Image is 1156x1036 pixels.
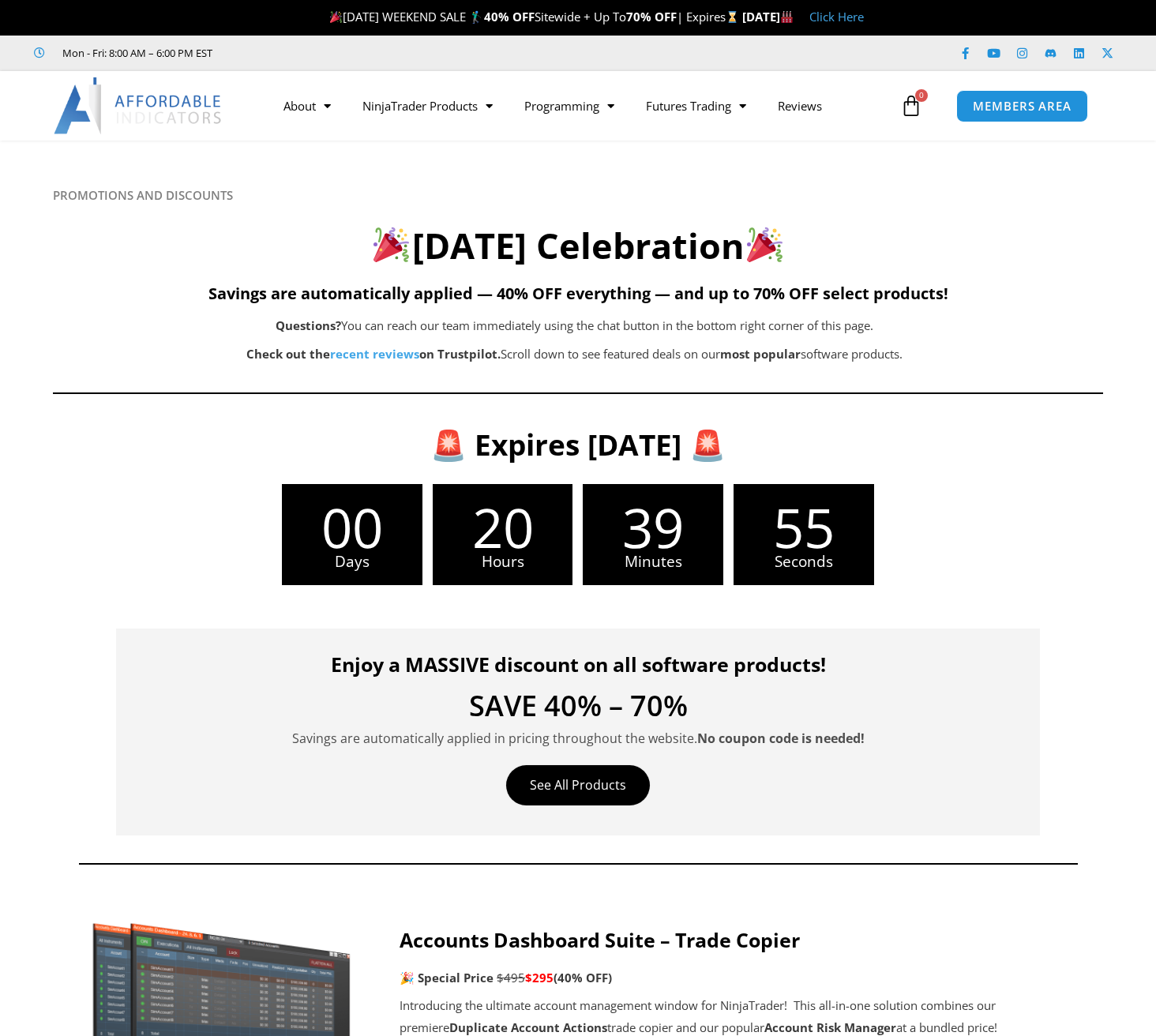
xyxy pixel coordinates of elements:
a: Reviews [762,88,838,124]
nav: Menu [268,88,896,124]
strong: [DATE] [742,9,794,24]
strong: 40% OFF [484,9,535,24]
a: NinjaTrader Products [347,88,509,124]
span: Seconds [734,554,874,569]
strong: 70% OFF [626,9,677,24]
h6: PROMOTIONS AND DISCOUNTS [53,188,1103,203]
span: 55 [734,500,874,554]
p: Scroll down to see featured deals on our software products. [132,343,1018,366]
h2: [DATE] Celebration [53,223,1103,269]
strong: Check out the on Trustpilot. [246,346,501,362]
strong: No coupon code is needed! [697,730,865,747]
b: (40% OFF) [554,970,612,985]
span: Mon - Fri: 8:00 AM – 6:00 PM EST [58,43,212,62]
span: $495 [497,970,525,985]
span: 00 [282,500,422,554]
span: Hours [433,554,573,569]
iframe: Customer reviews powered by Trustpilot [235,45,471,61]
img: 🎉 [747,227,783,262]
strong: Accounts Dashboard Suite – Trade Copier [400,926,800,953]
span: Days [282,554,422,569]
span: $295 [525,970,554,985]
b: most popular [720,346,801,362]
strong: Duplicate Account Actions [449,1019,607,1035]
h5: Savings are automatically applied — 40% OFF everything — and up to 70% OFF select products! [53,284,1103,303]
span: 39 [583,500,723,554]
a: MEMBERS AREA [956,90,1088,122]
p: Savings are automatically applied in pricing throughout the website. [140,728,1016,749]
b: Questions? [276,317,341,333]
strong: 🎉 Special Price [400,970,494,985]
a: About [268,88,347,124]
span: Minutes [583,554,723,569]
a: Futures Trading [630,88,762,124]
h4: Enjoy a MASSIVE discount on all software products! [140,652,1016,676]
span: MEMBERS AREA [973,100,1072,112]
span: [DATE] WEEKEND SALE 🏌️‍♂️ Sitewide + Up To | Expires [326,9,742,24]
a: recent reviews [330,346,419,362]
img: 🎉 [373,227,409,262]
span: 20 [433,500,573,554]
p: You can reach our team immediately using the chat button in the bottom right corner of this page. [132,315,1018,337]
a: Click Here [809,9,864,24]
img: 🎉 [330,11,342,23]
a: See All Products [506,765,650,805]
a: 0 [876,83,946,129]
h4: SAVE 40% – 70% [140,692,1016,720]
strong: Account Risk Manager [764,1019,896,1035]
img: LogoAI | Affordable Indicators – NinjaTrader [54,77,223,134]
h3: 🚨 Expires [DATE] 🚨 [136,426,1020,464]
img: 🏭 [781,11,793,23]
span: 0 [915,89,928,102]
img: ⌛ [726,11,738,23]
a: Programming [509,88,630,124]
